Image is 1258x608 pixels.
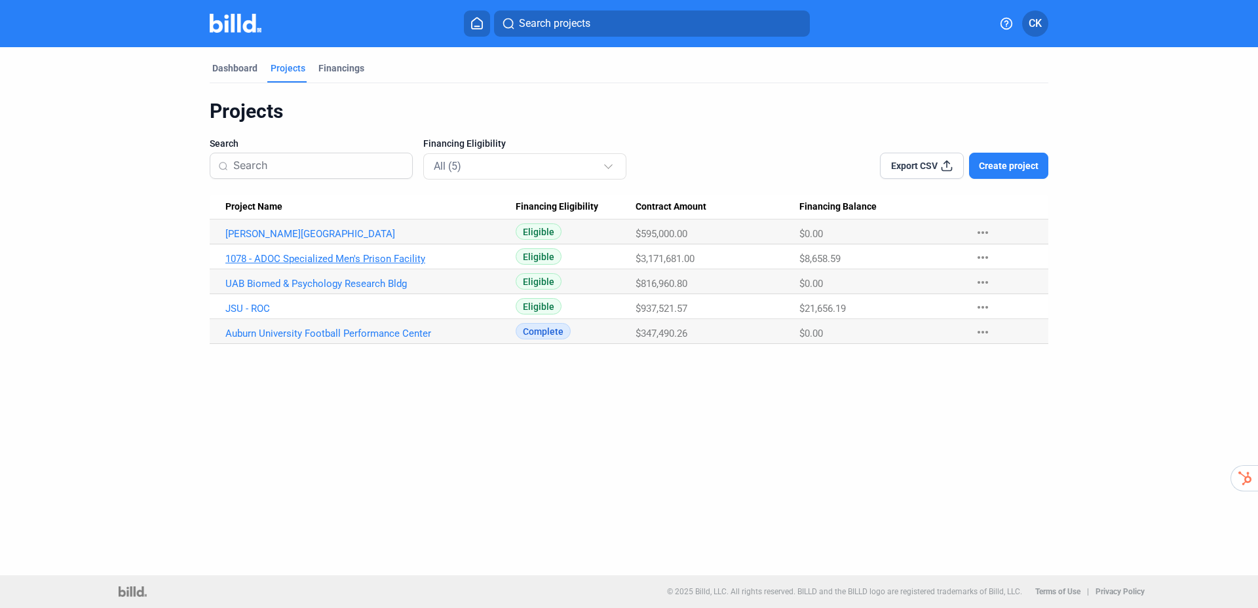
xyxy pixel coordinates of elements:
button: Search projects [494,10,810,37]
a: Auburn University Football Performance Center [225,328,516,339]
div: Project Name [225,201,516,213]
b: Terms of Use [1035,587,1080,596]
a: JSU - ROC [225,303,516,314]
img: Billd Company Logo [210,14,261,33]
mat-select-trigger: All (5) [434,160,461,172]
div: Financing Eligibility [516,201,636,213]
span: $347,490.26 [636,328,687,339]
mat-icon: more_horiz [975,275,991,290]
p: © 2025 Billd, LLC. All rights reserved. BILLD and the BILLD logo are registered trademarks of Bil... [667,587,1022,596]
button: Export CSV [880,153,964,179]
div: Projects [271,62,305,75]
div: Contract Amount [636,201,799,213]
span: $3,171,681.00 [636,253,695,265]
span: Search projects [519,16,590,31]
span: Financing Eligibility [423,137,506,150]
span: Project Name [225,201,282,213]
span: $0.00 [799,278,823,290]
div: Financings [318,62,364,75]
span: $8,658.59 [799,253,841,265]
span: Eligible [516,273,562,290]
span: Export CSV [891,159,938,172]
span: $0.00 [799,328,823,339]
span: Eligible [516,298,562,314]
span: Create project [979,159,1039,172]
mat-icon: more_horiz [975,299,991,315]
span: Search [210,137,238,150]
span: Financing Balance [799,201,877,213]
a: [PERSON_NAME][GEOGRAPHIC_DATA] [225,228,516,240]
div: Financing Balance [799,201,962,213]
div: Dashboard [212,62,257,75]
a: UAB Biomed & Psychology Research Bldg [225,278,516,290]
span: Eligible [516,223,562,240]
span: $0.00 [799,228,823,240]
button: CK [1022,10,1048,37]
span: Financing Eligibility [516,201,598,213]
mat-icon: more_horiz [975,250,991,265]
span: Contract Amount [636,201,706,213]
span: $595,000.00 [636,228,687,240]
span: CK [1029,16,1042,31]
input: Search [233,152,404,180]
span: $816,960.80 [636,278,687,290]
span: Complete [516,323,571,339]
p: | [1087,587,1089,596]
mat-icon: more_horiz [975,225,991,240]
span: $21,656.19 [799,303,846,314]
a: 1078 - ADOC Specialized Men's Prison Facility [225,253,516,265]
div: Projects [210,99,1048,124]
span: Eligible [516,248,562,265]
img: logo [119,586,147,597]
b: Privacy Policy [1096,587,1145,596]
button: Create project [969,153,1048,179]
mat-icon: more_horiz [975,324,991,340]
span: $937,521.57 [636,303,687,314]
